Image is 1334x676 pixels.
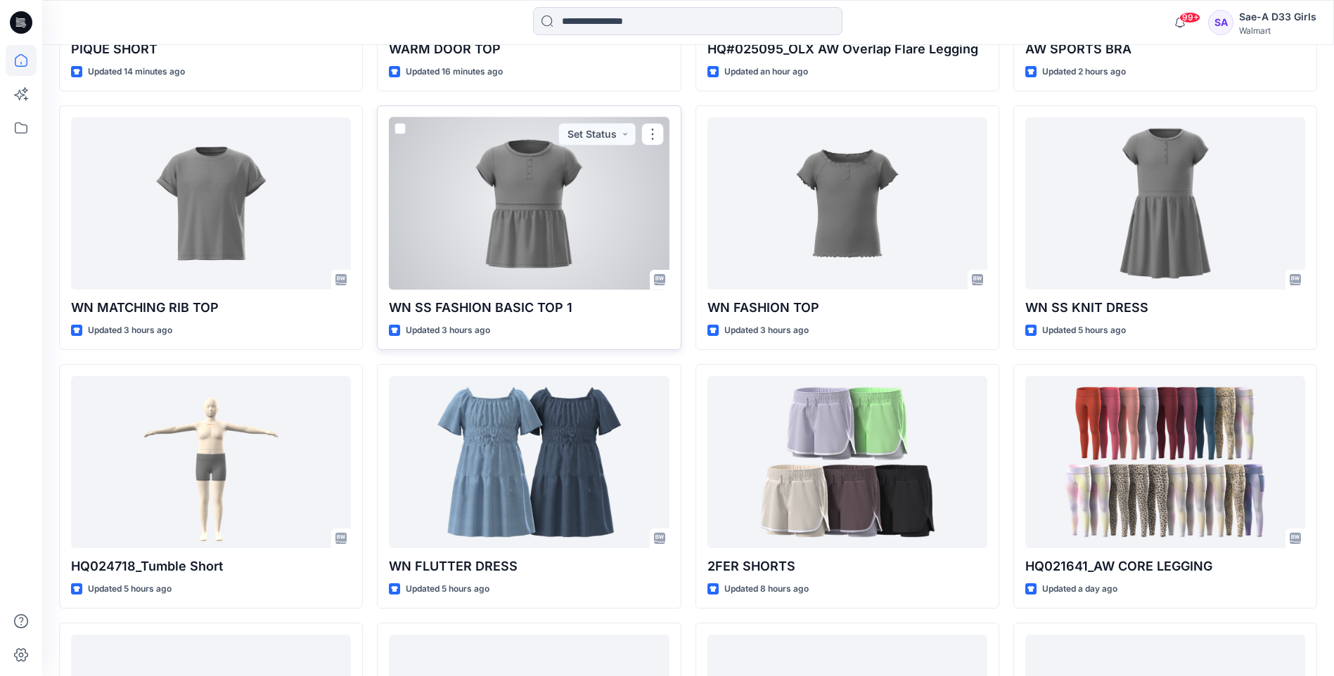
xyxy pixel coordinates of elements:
p: Updated 3 hours ago [406,323,490,338]
p: Updated 5 hours ago [1042,323,1126,338]
p: Updated 3 hours ago [88,323,172,338]
p: Updated 5 hours ago [406,582,489,597]
a: WN FASHION TOP [707,117,987,290]
a: HQ021641_AW CORE LEGGING [1025,376,1305,548]
p: HQ021641_AW CORE LEGGING [1025,557,1305,576]
a: WN SS KNIT DRESS [1025,117,1305,290]
p: Updated a day ago [1042,582,1117,597]
div: Sae-A D33 Girls [1239,8,1316,25]
p: WARM DOOR TOP [389,39,669,59]
a: WN SS FASHION BASIC TOP 1 [389,117,669,290]
p: AW SPORTS BRA [1025,39,1305,59]
p: Updated 5 hours ago [88,582,172,597]
p: WN MATCHING RIB TOP [71,298,351,318]
p: Updated 16 minutes ago [406,65,503,79]
span: 99+ [1179,12,1200,23]
p: PIQUE SHORT [71,39,351,59]
p: Updated 14 minutes ago [88,65,185,79]
p: WN SS KNIT DRESS [1025,298,1305,318]
div: Walmart [1239,25,1316,36]
p: WN FLUTTER DRESS [389,557,669,576]
p: 2FER SHORTS [707,557,987,576]
a: 2FER SHORTS [707,376,987,548]
p: WN SS FASHION BASIC TOP 1 [389,298,669,318]
p: Updated 2 hours ago [1042,65,1126,79]
a: WN FLUTTER DRESS [389,376,669,548]
p: Updated 3 hours ago [724,323,809,338]
p: Updated 8 hours ago [724,582,809,597]
p: WN FASHION TOP [707,298,987,318]
p: HQ#025095_OLX AW Overlap Flare Legging [707,39,987,59]
p: HQ024718_Tumble Short [71,557,351,576]
a: WN MATCHING RIB TOP [71,117,351,290]
div: SA [1208,10,1233,35]
a: HQ024718_Tumble Short [71,376,351,548]
p: Updated an hour ago [724,65,808,79]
